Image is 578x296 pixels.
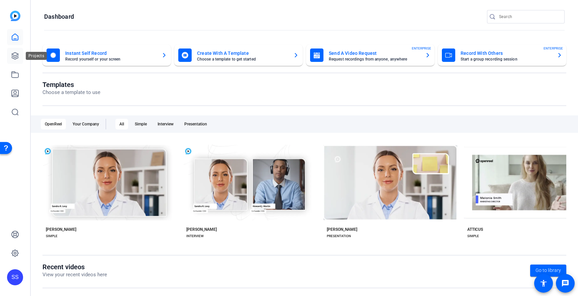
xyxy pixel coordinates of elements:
mat-card-title: Record With Others [461,49,552,57]
div: SS [7,269,23,285]
button: Create With A TemplateChoose a template to get started [174,44,303,66]
a: Go to library [530,265,566,277]
h1: Recent videos [42,263,107,271]
div: ATTICUS [467,227,483,232]
div: INTERVIEW [186,233,204,239]
div: All [115,119,128,129]
div: [PERSON_NAME] [186,227,217,232]
mat-card-title: Instant Self Record [65,49,156,57]
mat-icon: accessibility [540,279,548,287]
mat-card-subtitle: Start a group recording session [461,57,552,61]
mat-card-subtitle: Record yourself or your screen [65,57,156,61]
div: PRESENTATION [327,233,351,239]
div: Your Company [69,119,103,129]
input: Search [499,13,559,21]
h1: Dashboard [44,13,74,21]
div: OpenReel [41,119,66,129]
span: Go to library [536,267,561,274]
p: Choose a template to use [42,89,100,96]
div: SIMPLE [467,233,479,239]
span: ENTERPRISE [544,46,563,51]
mat-card-subtitle: Request recordings from anyone, anywhere [329,57,420,61]
div: SIMPLE [46,233,58,239]
div: Presentation [180,119,211,129]
mat-card-subtitle: Choose a template to get started [197,57,288,61]
img: blue-gradient.svg [10,11,20,21]
div: [PERSON_NAME] [327,227,357,232]
button: Instant Self RecordRecord yourself or your screen [42,44,171,66]
div: Simple [131,119,151,129]
p: View your recent videos here [42,271,107,279]
button: Record With OthersStart a group recording sessionENTERPRISE [438,44,566,66]
h1: Templates [42,81,100,89]
mat-card-title: Create With A Template [197,49,288,57]
button: Send A Video RequestRequest recordings from anyone, anywhereENTERPRISE [306,44,435,66]
div: [PERSON_NAME] [46,227,76,232]
mat-card-title: Send A Video Request [329,49,420,57]
div: Projects [26,52,47,60]
mat-icon: message [561,279,569,287]
div: Interview [154,119,178,129]
span: ENTERPRISE [412,46,431,51]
